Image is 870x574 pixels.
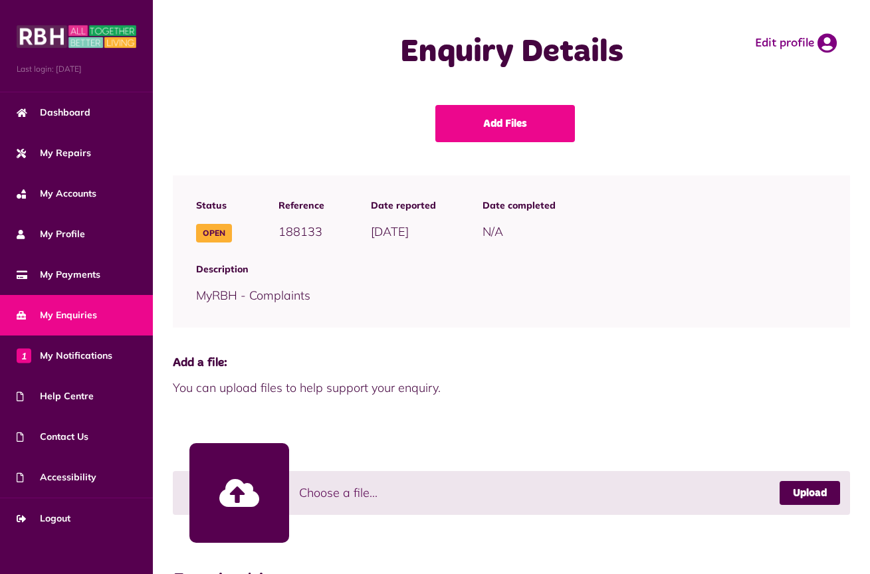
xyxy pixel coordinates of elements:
[483,199,556,213] span: Date completed
[196,199,232,213] span: Status
[17,63,136,75] span: Last login: [DATE]
[346,33,678,72] h1: Enquiry Details
[371,199,436,213] span: Date reported
[17,268,100,282] span: My Payments
[173,354,850,372] span: Add a file:
[435,105,575,142] a: Add Files
[17,512,70,526] span: Logout
[483,224,503,239] span: N/A
[755,33,837,53] a: Edit profile
[17,430,88,444] span: Contact Us
[17,470,96,484] span: Accessibility
[780,481,840,505] a: Upload
[278,199,324,213] span: Reference
[299,484,378,502] span: Choose a file...
[17,187,96,201] span: My Accounts
[17,308,97,322] span: My Enquiries
[278,224,322,239] span: 188133
[17,389,94,403] span: Help Centre
[17,227,85,241] span: My Profile
[17,106,90,120] span: Dashboard
[17,348,31,363] span: 1
[173,379,850,397] span: You can upload files to help support your enquiry.
[371,224,409,239] span: [DATE]
[17,23,136,50] img: MyRBH
[17,146,91,160] span: My Repairs
[17,349,112,363] span: My Notifications
[196,262,827,276] span: Description
[196,288,310,303] span: MyRBH - Complaints
[196,224,232,242] span: Open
